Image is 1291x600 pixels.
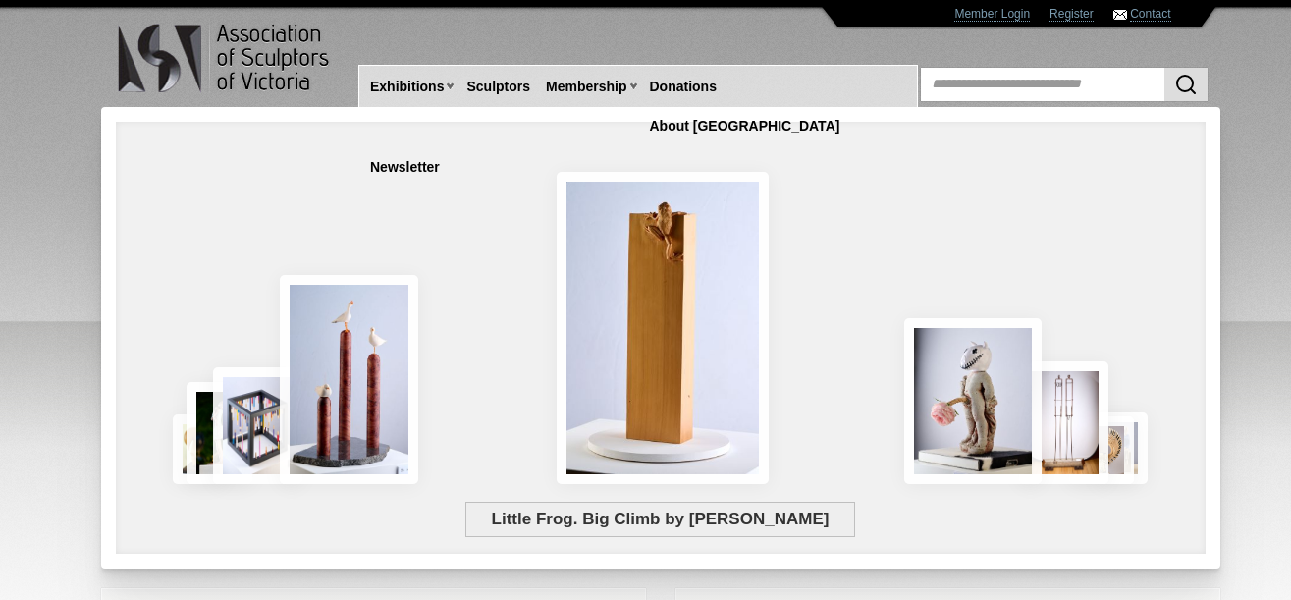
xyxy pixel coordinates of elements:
a: Newsletter [362,149,448,186]
img: logo.png [117,20,333,97]
a: Register [1049,7,1094,22]
a: Membership [538,69,634,105]
a: Sculptors [458,69,538,105]
img: Swingers [1019,361,1108,484]
a: Member Login [954,7,1030,22]
img: Rising Tides [280,275,419,484]
img: Waiting together for the Home coming [1097,412,1148,484]
img: Search [1174,73,1198,96]
img: Let There Be Light [904,318,1043,484]
a: About [GEOGRAPHIC_DATA] [642,108,848,144]
a: Contact [1130,7,1170,22]
span: Little Frog. Big Climb by [PERSON_NAME] [465,502,855,537]
img: Contact ASV [1113,10,1127,20]
img: Little Frog. Big Climb [557,172,769,484]
a: Exhibitions [362,69,452,105]
a: Donations [642,69,725,105]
